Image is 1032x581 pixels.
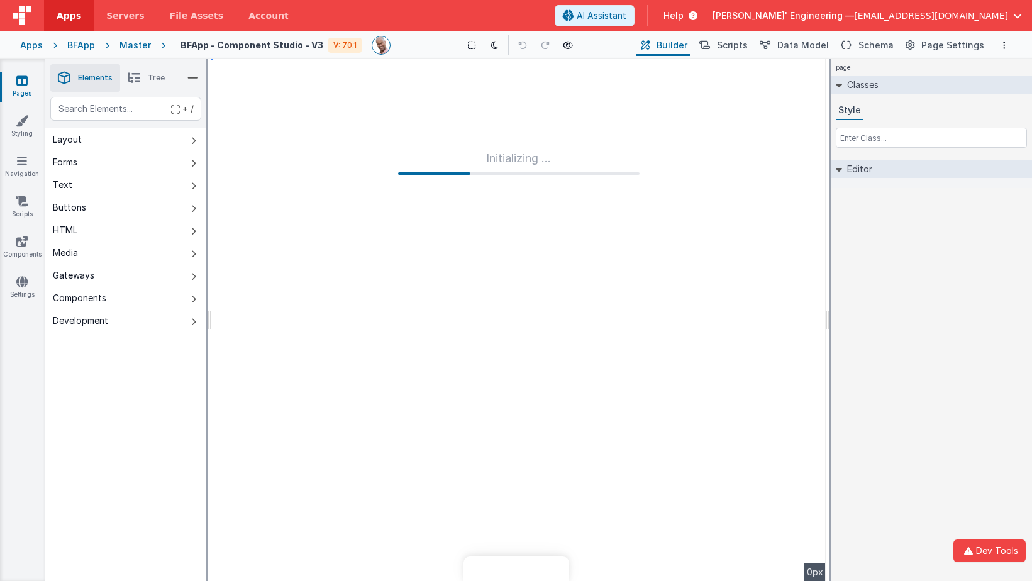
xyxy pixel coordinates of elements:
button: Scripts [695,35,750,56]
span: Tree [148,73,165,83]
button: [PERSON_NAME]' Engineering — [EMAIL_ADDRESS][DOMAIN_NAME] [713,9,1022,22]
div: V: 70.1 [328,38,362,53]
span: Servers [106,9,144,22]
button: Layout [45,128,206,151]
div: Buttons [53,201,86,214]
div: BFApp [67,39,95,52]
button: Dev Tools [953,539,1026,562]
input: Search Elements... [50,97,201,121]
div: Master [119,39,151,52]
button: Buttons [45,196,206,219]
div: Gateways [53,269,94,282]
span: Page Settings [921,39,984,52]
span: Elements [78,73,113,83]
span: [EMAIL_ADDRESS][DOMAIN_NAME] [854,9,1008,22]
div: Components [53,292,106,304]
button: AI Assistant [555,5,635,26]
span: Schema [858,39,894,52]
h4: BFApp - Component Studio - V3 [180,40,323,50]
div: Initializing ... [398,150,640,175]
span: Scripts [717,39,748,52]
div: Layout [53,133,82,146]
button: Forms [45,151,206,174]
div: Media [53,246,78,259]
button: Style [836,101,863,120]
button: Page Settings [901,35,987,56]
div: --> [211,59,826,581]
h4: page [831,59,856,76]
button: Development [45,309,206,332]
span: File Assets [170,9,224,22]
span: AI Assistant [577,9,626,22]
span: Builder [657,39,687,52]
input: Enter Class... [836,128,1027,148]
button: Builder [636,35,690,56]
button: Schema [836,35,896,56]
div: 0px [804,563,826,581]
button: Data Model [755,35,831,56]
div: Text [53,179,72,191]
button: Gateways [45,264,206,287]
span: Apps [57,9,81,22]
span: Help [663,9,684,22]
button: Text [45,174,206,196]
button: Components [45,287,206,309]
div: HTML [53,224,77,236]
div: Apps [20,39,43,52]
h2: Editor [842,160,872,178]
button: Options [997,38,1012,53]
button: HTML [45,219,206,241]
button: Media [45,241,206,264]
div: Forms [53,156,77,169]
span: Data Model [777,39,829,52]
div: Development [53,314,108,327]
span: + / [171,97,194,121]
span: [PERSON_NAME]' Engineering — [713,9,854,22]
img: 11ac31fe5dc3d0eff3fbbbf7b26fa6e1 [372,36,390,54]
h2: Classes [842,76,879,94]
